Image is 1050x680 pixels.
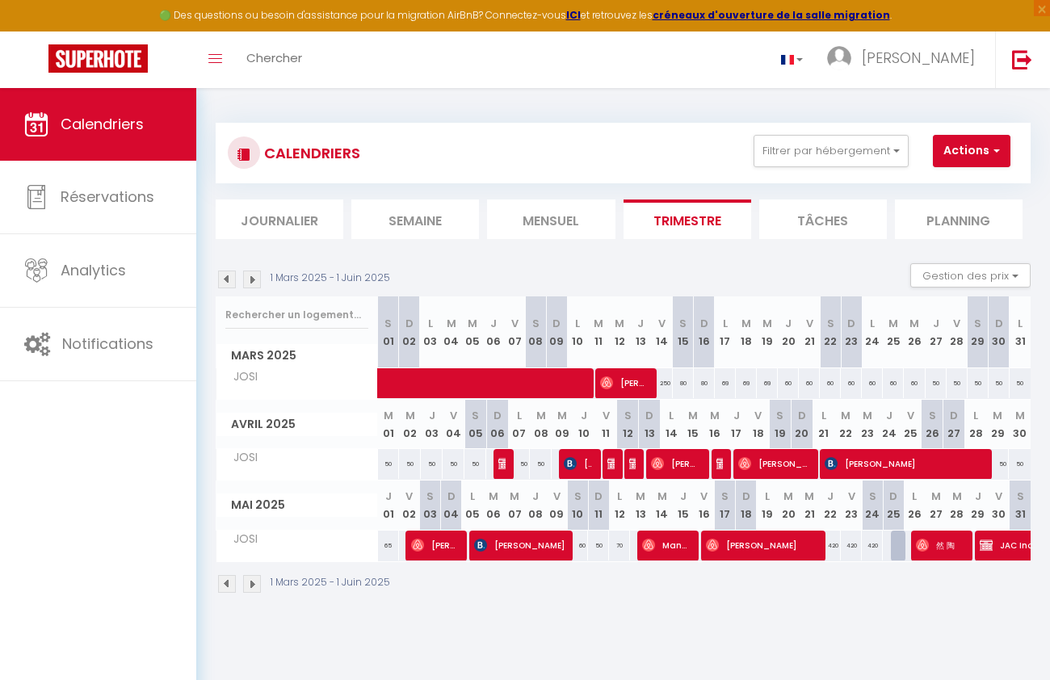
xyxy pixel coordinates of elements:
[658,316,666,331] abbr: V
[609,481,630,530] th: 12
[820,531,841,560] div: 420
[546,481,567,530] th: 09
[863,408,872,423] abbr: M
[993,408,1002,423] abbr: M
[588,531,609,560] div: 50
[441,296,462,368] th: 04
[965,400,987,449] th: 28
[682,400,704,449] th: 15
[405,408,415,423] abbr: M
[588,296,609,368] th: 11
[974,316,981,331] abbr: S
[61,187,154,207] span: Réservations
[862,296,883,368] th: 24
[1010,296,1031,368] th: 31
[883,481,904,530] th: 25
[953,316,960,331] abbr: V
[617,489,622,504] abbr: L
[557,408,567,423] abbr: M
[952,489,962,504] abbr: M
[271,271,390,286] p: 1 Mars 2025 - 1 Juin 2025
[922,400,943,449] th: 26
[489,489,498,504] abbr: M
[741,316,751,331] abbr: M
[673,481,694,530] th: 15
[553,489,561,504] abbr: V
[1009,400,1031,449] th: 30
[754,408,762,423] abbr: V
[742,489,750,504] abbr: D
[405,316,414,331] abbr: D
[704,400,726,449] th: 16
[791,400,813,449] th: 20
[447,316,456,331] abbr: M
[429,408,435,423] abbr: J
[573,400,595,449] th: 10
[973,408,978,423] abbr: L
[762,316,772,331] abbr: M
[510,489,519,504] abbr: M
[821,408,826,423] abbr: L
[219,449,279,467] span: JOSI
[462,481,483,530] th: 05
[904,368,925,398] div: 60
[399,481,420,530] th: 02
[234,31,314,88] a: Chercher
[715,296,736,368] th: 17
[385,489,392,504] abbr: J
[926,481,947,530] th: 27
[636,489,645,504] abbr: M
[441,481,462,530] th: 04
[216,199,343,239] li: Journalier
[765,489,770,504] abbr: L
[827,489,834,504] abbr: J
[525,481,546,530] th: 08
[834,400,856,449] th: 22
[493,408,502,423] abbr: D
[981,607,1038,668] iframe: Chat
[869,489,876,504] abbr: S
[759,199,887,239] li: Tâches
[783,489,793,504] abbr: M
[1015,408,1025,423] abbr: M
[757,481,778,530] th: 19
[405,489,413,504] abbr: V
[673,296,694,368] th: 15
[219,531,279,548] span: JOSI
[411,530,460,560] span: [PERSON_NAME]
[820,368,841,398] div: 60
[726,400,748,449] th: 17
[615,316,624,331] abbr: M
[609,296,630,368] th: 12
[260,135,360,171] h3: CALENDRIERS
[947,296,968,368] th: 28
[645,408,653,423] abbr: D
[895,199,1023,239] li: Planning
[216,493,377,517] span: Mai 2025
[567,481,588,530] th: 10
[581,408,587,423] abbr: J
[947,368,968,398] div: 50
[950,408,958,423] abbr: D
[508,400,530,449] th: 07
[733,408,740,423] abbr: J
[653,8,890,22] strong: créneaux d'ouverture de la salle migration
[504,481,525,530] th: 07
[450,408,457,423] abbr: V
[1012,49,1032,69] img: logout
[639,400,661,449] th: 13
[888,316,898,331] abbr: M
[900,400,922,449] th: 25
[747,400,769,449] th: 18
[420,296,441,368] th: 03
[754,135,909,167] button: Filtrer par hébergement
[420,481,441,530] th: 03
[862,48,975,68] span: [PERSON_NAME]
[609,531,630,560] div: 70
[813,400,834,449] th: 21
[61,260,126,280] span: Analytics
[567,296,588,368] th: 10
[1017,489,1024,504] abbr: S
[799,368,820,398] div: 60
[486,400,508,449] th: 06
